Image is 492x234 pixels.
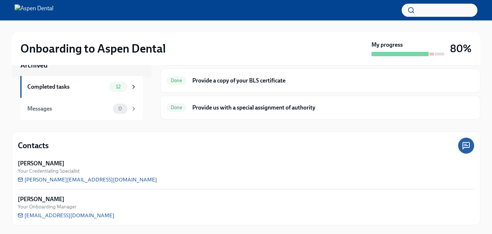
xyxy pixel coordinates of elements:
img: Aspen Dental [15,4,54,16]
strong: [PERSON_NAME] [18,195,64,203]
a: Archived [20,61,143,70]
div: Messages [27,105,110,113]
a: [PERSON_NAME][EMAIL_ADDRESS][DOMAIN_NAME] [18,176,157,183]
strong: My progress [371,41,403,49]
h6: Provide a copy of your BLS certificate [192,77,474,85]
a: Messages0 [20,98,143,120]
span: Done [166,78,186,83]
span: 12 [111,84,125,89]
span: Done [166,105,186,110]
span: 0 [114,106,126,111]
div: Completed tasks [27,83,106,91]
a: [EMAIL_ADDRESS][DOMAIN_NAME] [18,212,114,219]
h6: Provide us with a special assignment of authority [192,104,474,112]
a: DoneProvide a copy of your BLS certificate [166,75,474,87]
h2: Onboarding to Aspen Dental [20,41,166,56]
strong: [PERSON_NAME] [18,160,64,168]
a: DoneProvide us with a special assignment of authority [166,102,474,114]
h3: 80% [450,42,472,55]
h4: Contacts [18,140,49,151]
span: Your Credentialing Specialist [18,168,80,174]
a: Completed tasks12 [20,76,143,98]
span: Your Onboarding Manager [18,203,76,210]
